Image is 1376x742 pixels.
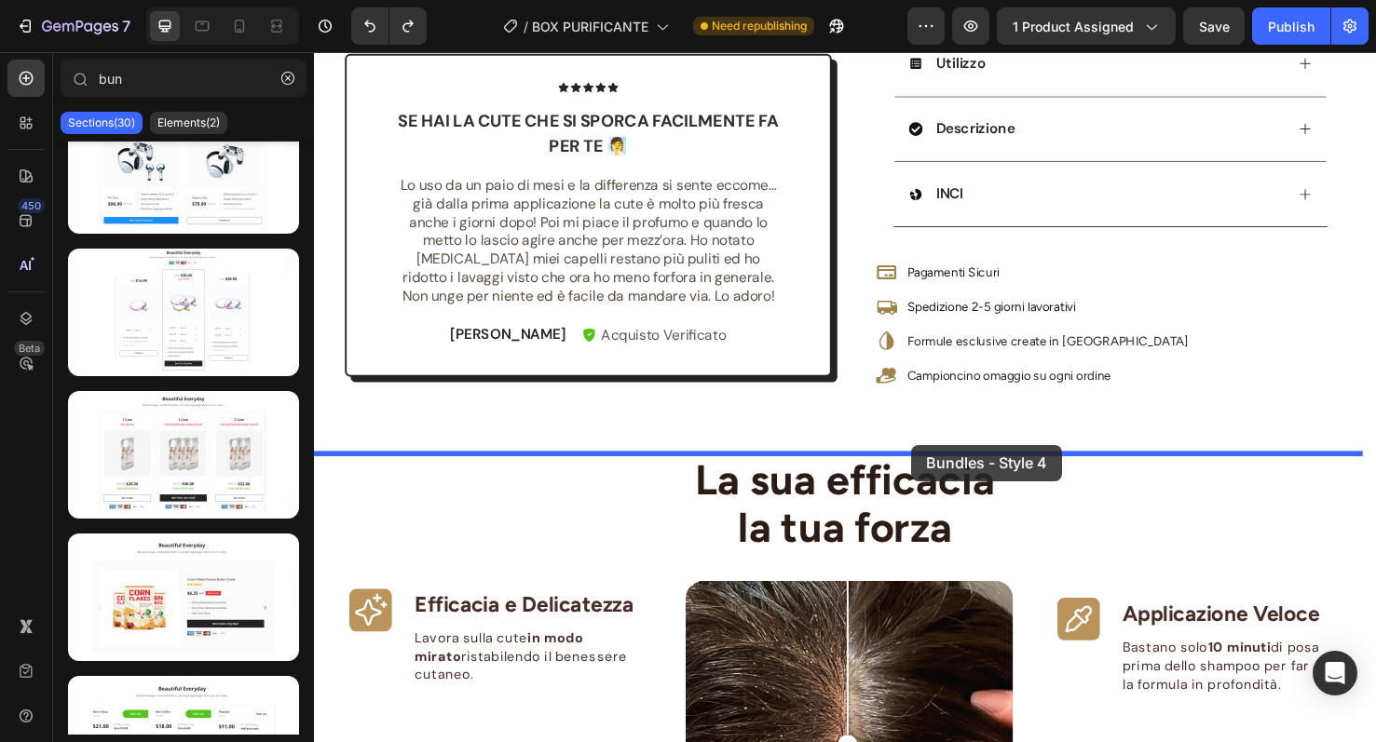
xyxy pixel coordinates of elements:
[14,341,45,356] div: Beta
[1252,7,1330,45] button: Publish
[18,198,45,213] div: 450
[1183,7,1245,45] button: Save
[157,115,220,130] p: Elements(2)
[532,17,648,36] span: BOX PURIFICANTE
[712,18,807,34] span: Need republishing
[122,15,130,37] p: 7
[314,52,1376,742] iframe: Design area
[351,7,427,45] div: Undo/Redo
[68,115,135,130] p: Sections(30)
[1013,17,1134,36] span: 1 product assigned
[524,17,528,36] span: /
[61,60,307,97] input: Search Sections & Elements
[997,7,1176,45] button: 1 product assigned
[1268,17,1315,36] div: Publish
[7,7,139,45] button: 7
[1199,19,1230,34] span: Save
[1313,651,1357,695] div: Open Intercom Messenger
